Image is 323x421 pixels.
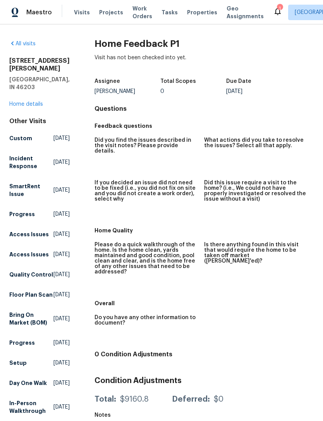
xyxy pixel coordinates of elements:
[9,308,70,330] a: Bring On Market (BOM)[DATE]
[74,9,90,16] span: Visits
[9,179,70,201] a: SmartRent Issue[DATE]
[94,89,160,94] div: [PERSON_NAME]
[9,117,70,125] div: Other Visits
[53,134,70,142] span: [DATE]
[94,180,198,202] h5: If you decided an issue did not need to be fixed (i.e., you did not fix on site and you did not c...
[9,376,70,390] a: Day One Walk[DATE]
[9,227,70,241] a: Access Issues[DATE]
[227,5,264,20] span: Geo Assignments
[53,158,70,166] span: [DATE]
[204,137,308,148] h5: What actions did you take to resolve the issues? Select all that apply.
[53,251,70,258] span: [DATE]
[204,180,308,202] h5: Did this issue require a visit to the home? (i.e., We could not have properly investigated or res...
[9,230,49,238] h5: Access Issues
[9,207,70,221] a: Progress[DATE]
[9,210,35,218] h5: Progress
[53,291,70,299] span: [DATE]
[214,395,223,403] div: $0
[94,351,314,358] h4: 0 Condition Adjustments
[172,395,210,403] div: Deferred:
[9,336,70,350] a: Progress[DATE]
[9,359,27,367] h5: Setup
[53,403,70,411] span: [DATE]
[94,242,198,275] h5: Please do a quick walkthrough of the home. Is the home clean, yards maintained and good condition...
[94,412,111,418] h5: Notes
[94,79,120,84] h5: Assignee
[94,315,198,326] h5: Do you have any other information to document?
[9,339,35,347] h5: Progress
[94,299,314,307] h5: Overall
[226,89,292,94] div: [DATE]
[9,101,43,107] a: Home details
[53,339,70,347] span: [DATE]
[94,54,314,74] div: Visit has not been checked into yet.
[53,315,70,323] span: [DATE]
[120,395,149,403] div: $9160.8
[9,247,70,261] a: Access Issues[DATE]
[99,9,123,16] span: Projects
[204,242,308,264] h5: Is there anything found in this visit that would require the home to be taken off market ([PERSON...
[9,155,53,170] h5: Incident Response
[187,9,217,16] span: Properties
[9,291,53,299] h5: Floor Plan Scan
[94,227,314,234] h5: Home Quality
[53,271,70,278] span: [DATE]
[9,134,32,142] h5: Custom
[9,268,70,282] a: Quality Control[DATE]
[160,89,226,94] div: 0
[94,40,314,48] h2: Home Feedback P1
[9,41,36,46] a: All visits
[53,230,70,238] span: [DATE]
[160,79,196,84] h5: Total Scopes
[9,151,70,173] a: Incident Response[DATE]
[94,122,314,130] h5: Feedback questions
[226,79,251,84] h5: Due Date
[9,76,70,91] h5: [GEOGRAPHIC_DATA], IN 46203
[161,10,178,15] span: Tasks
[9,356,70,370] a: Setup[DATE]
[94,377,314,385] h3: Condition Adjustments
[94,137,198,154] h5: Did you find the issues described in the visit notes? Please provide details.
[26,9,52,16] span: Maestro
[94,395,116,403] div: Total:
[277,5,282,12] div: 1
[9,399,53,415] h5: In-Person Walkthrough
[53,186,70,194] span: [DATE]
[53,359,70,367] span: [DATE]
[53,379,70,387] span: [DATE]
[9,182,53,198] h5: SmartRent Issue
[94,105,314,113] h4: Questions
[9,288,70,302] a: Floor Plan Scan[DATE]
[9,131,70,145] a: Custom[DATE]
[9,311,53,326] h5: Bring On Market (BOM)
[9,379,47,387] h5: Day One Walk
[9,57,70,72] h2: [STREET_ADDRESS][PERSON_NAME]
[9,271,53,278] h5: Quality Control
[132,5,152,20] span: Work Orders
[53,210,70,218] span: [DATE]
[9,396,70,418] a: In-Person Walkthrough[DATE]
[9,251,49,258] h5: Access Issues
